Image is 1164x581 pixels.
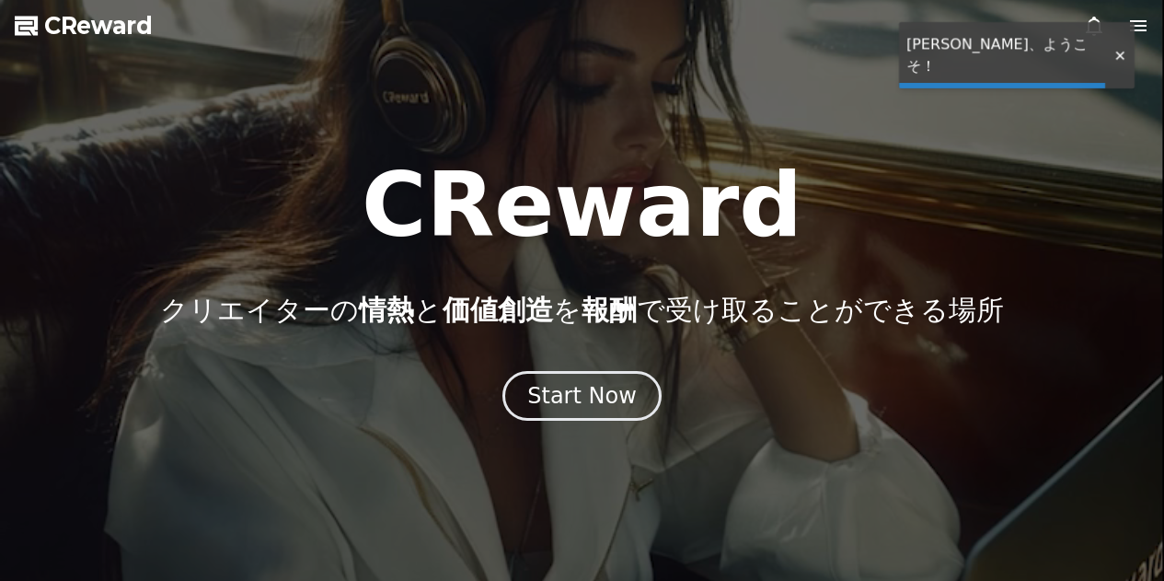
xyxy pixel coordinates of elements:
[502,371,662,421] button: Start Now
[502,389,662,407] a: Start Now
[527,381,637,411] div: Start Now
[15,11,153,41] a: CReward
[160,294,1004,327] p: クリエイターの と を で受け取ることができる場所
[362,161,802,250] h1: CReward
[443,294,553,326] span: 価値創造
[44,11,153,41] span: CReward
[359,294,414,326] span: 情熱
[582,294,637,326] span: 報酬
